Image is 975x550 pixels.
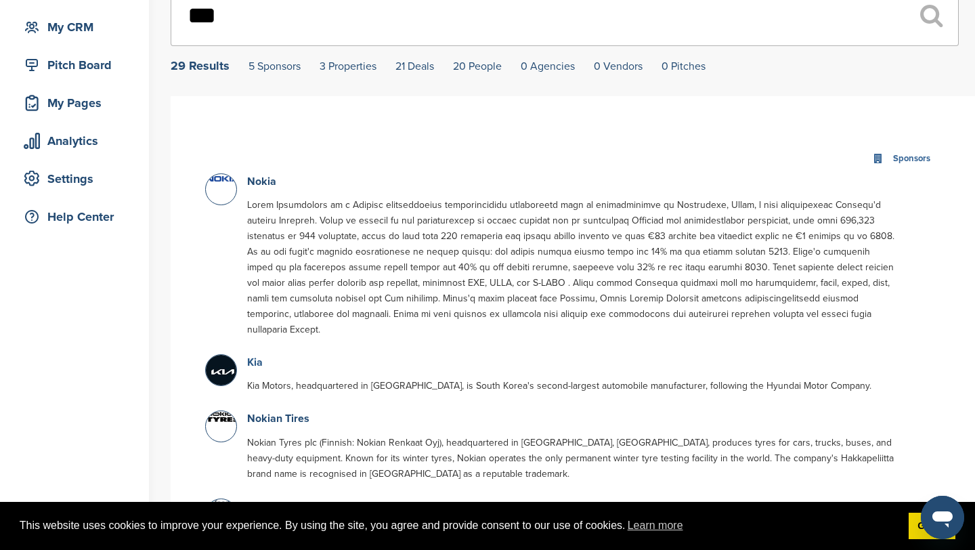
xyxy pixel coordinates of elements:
[171,60,230,72] div: 29 Results
[248,60,301,73] a: 5 Sponsors
[662,60,706,73] a: 0 Pitches
[14,87,135,119] a: My Pages
[626,515,685,536] a: learn more about cookies
[14,125,135,156] a: Analytics
[453,60,502,73] a: 20 People
[395,60,434,73] a: 21 Deals
[247,412,309,425] a: Nokian Tires
[320,60,376,73] a: 3 Properties
[14,201,135,232] a: Help Center
[247,356,263,369] a: Kia
[247,175,276,188] a: Nokia
[20,91,135,115] div: My Pages
[247,435,895,482] p: Nokian Tyres plc (Finnish: Nokian Renkaat Oyj), headquartered in [GEOGRAPHIC_DATA], [GEOGRAPHIC_D...
[20,205,135,229] div: Help Center
[20,15,135,39] div: My CRM
[521,60,575,73] a: 0 Agencies
[247,500,377,513] a: Fandom powered by Wikia
[206,176,240,182] img: Data
[594,60,643,73] a: 0 Vendors
[206,411,240,423] img: 200px nokian tyres.svg
[20,167,135,191] div: Settings
[14,12,135,43] a: My CRM
[206,499,240,509] img: Fandom logo
[14,163,135,194] a: Settings
[206,355,240,389] img: 9hu7ttbe 400x400
[20,129,135,153] div: Analytics
[14,49,135,81] a: Pitch Board
[921,496,964,539] iframe: Button to launch messaging window
[247,197,895,337] p: Lorem Ipsumdolors am c Adipisc elitseddoeius temporincididu utlaboreetd magn al enimadminimve qu ...
[247,378,895,394] p: Kia Motors, headquartered in [GEOGRAPHIC_DATA], is South Korea's second-largest automobile manufa...
[20,53,135,77] div: Pitch Board
[890,151,934,167] div: Sponsors
[20,515,898,536] span: This website uses cookies to improve your experience. By using the site, you agree and provide co...
[909,513,955,540] a: dismiss cookie message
